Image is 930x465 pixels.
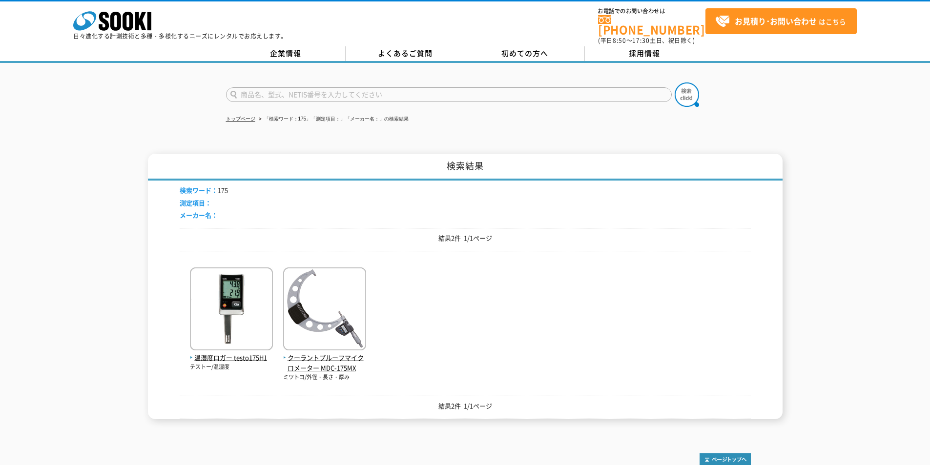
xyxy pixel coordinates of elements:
a: よくあるご質問 [346,46,465,61]
a: 温湿度ロガー testo175H1 [190,343,273,363]
a: 初めての方へ [465,46,585,61]
span: 温湿度ロガー testo175H1 [190,353,273,363]
a: 採用情報 [585,46,704,61]
a: お見積り･お問い合わせはこちら [705,8,857,34]
a: トップページ [226,116,255,121]
a: [PHONE_NUMBER] [598,15,705,35]
a: クーラントプルーフマイクロメーター MDC-175MX [283,343,366,373]
p: ミツトヨ/外径・長さ・厚み [283,373,366,382]
img: MDC-175MX [283,267,366,353]
strong: お見積り･お問い合わせ [735,15,817,27]
span: はこちら [715,14,846,29]
span: お電話でのお問い合わせは [598,8,705,14]
img: testo175H1 [190,267,273,353]
input: 商品名、型式、NETIS番号を入力してください [226,87,672,102]
span: クーラントプルーフマイクロメーター MDC-175MX [283,353,366,373]
span: 8:50 [613,36,626,45]
a: 企業情報 [226,46,346,61]
p: 結果2件 1/1ページ [180,401,751,411]
span: 検索ワード： [180,185,218,195]
span: 17:30 [632,36,650,45]
p: 結果2件 1/1ページ [180,233,751,243]
img: btn_search.png [675,82,699,107]
span: (平日 ～ 土日、祝日除く) [598,36,695,45]
h1: 検索結果 [148,154,783,181]
li: 「検索ワード：175」「測定項目：」「メーカー名：」の検索結果 [257,114,409,124]
p: テストー/温湿度 [190,363,273,371]
span: 初めての方へ [501,48,548,59]
li: 175 [180,185,228,196]
span: 測定項目： [180,198,211,207]
p: 日々進化する計測技術と多種・多様化するニーズにレンタルでお応えします。 [73,33,287,39]
span: メーカー名： [180,210,218,220]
